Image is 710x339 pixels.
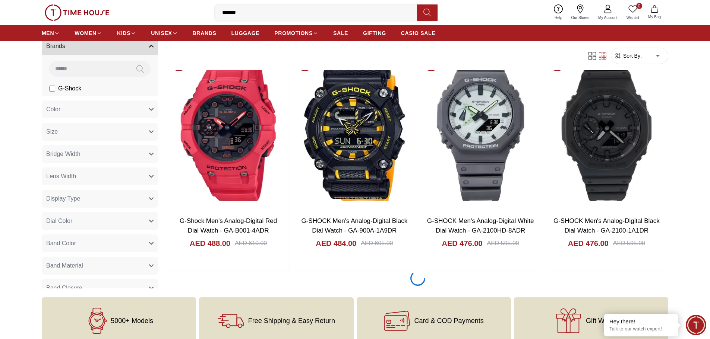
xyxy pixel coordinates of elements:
[686,315,706,335] div: Chat Widget
[46,105,60,114] span: Color
[45,4,110,21] img: ...
[46,194,80,203] span: Display Type
[333,26,348,40] a: SALE
[644,4,665,21] button: My Bag
[75,29,97,37] span: WOMEN
[190,238,230,249] h4: AED 488.00
[293,50,416,210] img: G-SHOCK Men's Analog-Digital Black Dial Watch - GA-900A-1A9DR
[42,37,158,55] button: Brands
[401,26,436,40] a: CASIO SALE
[333,29,348,37] span: SALE
[609,326,673,332] p: Talk to our watch expert!
[363,29,386,37] span: GIFTING
[361,239,393,248] div: AED 605.00
[46,217,72,226] span: Dial Color
[46,239,76,248] span: Band Color
[42,279,158,297] button: Band Closure
[42,234,158,252] button: Band Color
[552,15,565,20] span: Help
[180,217,277,234] a: G-Shock Men's Analog-Digital Red Dial Watch - GA-B001-4ADR
[274,26,318,40] a: PROMOTIONS
[42,123,158,141] button: Size
[427,217,534,234] a: G-SHOCK Men's Analog-Digital White Dial Watch - GA-2100HD-8ADR
[46,284,82,292] span: Band Closure
[613,239,645,248] div: AED 595.00
[231,29,260,37] span: LUGGAGE
[193,26,217,40] a: BRANDS
[568,238,609,249] h4: AED 476.00
[46,42,65,51] span: Brands
[42,29,54,37] span: MEN
[46,172,76,181] span: Lens Width
[316,238,356,249] h4: AED 484.00
[46,261,83,270] span: Band Material
[363,26,386,40] a: GIFTING
[567,3,594,22] a: Our Stores
[58,84,81,93] span: G-Shock
[624,15,642,20] span: Wishlist
[42,26,60,40] a: MEN
[49,86,55,92] input: G-Shock
[235,239,267,248] div: AED 610.00
[151,26,177,40] a: UNISEX
[622,3,644,22] a: 0Wishlist
[419,50,542,210] img: G-SHOCK Men's Analog-Digital White Dial Watch - GA-2100HD-8ADR
[614,52,642,60] button: Sort By:
[442,238,483,249] h4: AED 476.00
[42,190,158,208] button: Display Type
[42,100,158,118] button: Color
[274,29,313,37] span: PROMOTIONS
[550,3,567,22] a: Help
[248,317,335,324] span: Free Shipping & Easy Return
[595,15,621,20] span: My Account
[167,50,290,210] img: G-Shock Men's Analog-Digital Red Dial Watch - GA-B001-4ADR
[42,145,158,163] button: Bridge Width
[151,29,172,37] span: UNISEX
[42,212,158,230] button: Dial Color
[193,29,217,37] span: BRANDS
[42,257,158,275] button: Band Material
[117,29,130,37] span: KIDS
[75,26,102,40] a: WOMEN
[586,317,627,324] span: Gift Wrapping
[46,150,81,159] span: Bridge Width
[645,14,664,20] span: My Bag
[487,239,519,248] div: AED 595.00
[301,217,407,234] a: G-SHOCK Men's Analog-Digital Black Dial Watch - GA-900A-1A9DR
[46,127,58,136] span: Size
[111,317,153,324] span: 5000+ Models
[568,15,592,20] span: Our Stores
[622,52,642,60] span: Sort By:
[414,317,484,324] span: Card & COD Payments
[117,26,136,40] a: KIDS
[401,29,436,37] span: CASIO SALE
[545,50,668,210] img: G-SHOCK Men's Analog-Digital Black Dial Watch - GA-2100-1A1DR
[609,318,673,325] div: Hey there!
[231,26,260,40] a: LUGGAGE
[636,3,642,9] span: 0
[553,217,660,234] a: G-SHOCK Men's Analog-Digital Black Dial Watch - GA-2100-1A1DR
[42,167,158,185] button: Lens Width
